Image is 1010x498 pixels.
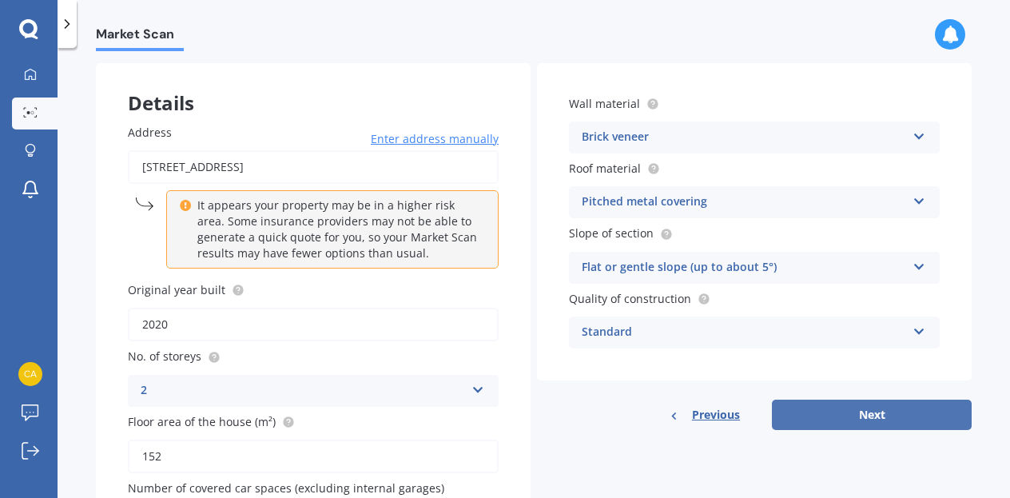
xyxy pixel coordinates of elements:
[582,258,906,277] div: Flat or gentle slope (up to about 5°)
[128,480,444,496] span: Number of covered car spaces (excluding internal garages)
[582,128,906,147] div: Brick veneer
[569,161,641,176] span: Roof material
[772,400,972,430] button: Next
[582,323,906,342] div: Standard
[96,63,531,111] div: Details
[128,125,172,140] span: Address
[569,96,640,111] span: Wall material
[18,362,42,386] img: ee234bf9f27344aa0708173b5f24a8c8
[128,150,499,184] input: Enter address
[96,26,184,48] span: Market Scan
[692,403,740,427] span: Previous
[128,440,499,473] input: Enter floor area
[128,282,225,297] span: Original year built
[582,193,906,212] div: Pitched metal covering
[128,414,276,429] span: Floor area of the house (m²)
[569,226,654,241] span: Slope of section
[141,381,465,400] div: 2
[371,131,499,147] span: Enter address manually
[569,291,691,306] span: Quality of construction
[197,197,479,261] p: It appears your property may be in a higher risk area. Some insurance providers may not be able t...
[128,308,499,341] input: Enter year
[128,349,201,365] span: No. of storeys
